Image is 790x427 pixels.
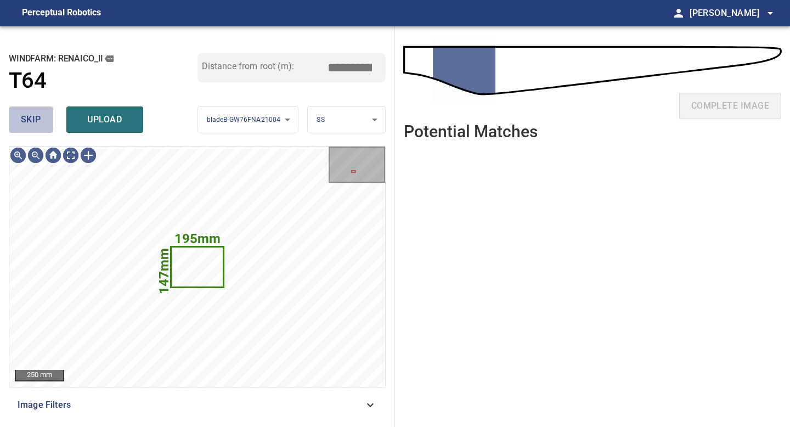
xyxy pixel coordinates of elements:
[672,7,685,20] span: person
[18,398,364,412] span: Image Filters
[202,62,294,71] label: Distance from root (m):
[22,4,101,22] figcaption: Perceptual Robotics
[685,2,777,24] button: [PERSON_NAME]
[9,392,386,418] div: Image Filters
[198,106,298,134] div: bladeB-GW76FNA21004
[764,7,777,20] span: arrow_drop_down
[9,68,198,94] a: T64
[78,112,131,127] span: upload
[27,147,44,164] img: Zoom out
[9,53,198,65] h2: windfarm: Renaico_II
[62,147,80,164] img: Toggle full page
[21,112,41,127] span: skip
[44,147,62,164] img: Go home
[66,106,143,133] button: upload
[404,122,538,141] h2: Potential Matches
[308,106,385,134] div: SS
[9,106,53,133] button: skip
[9,68,46,94] h1: T64
[9,147,27,164] img: Zoom in
[317,116,324,123] span: SS
[174,231,221,246] text: 195mm
[690,5,777,21] span: [PERSON_NAME]
[156,248,172,294] text: 147mm
[207,116,281,123] span: bladeB-GW76FNA21004
[103,53,115,65] button: copy message details
[80,147,97,164] img: Toggle selection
